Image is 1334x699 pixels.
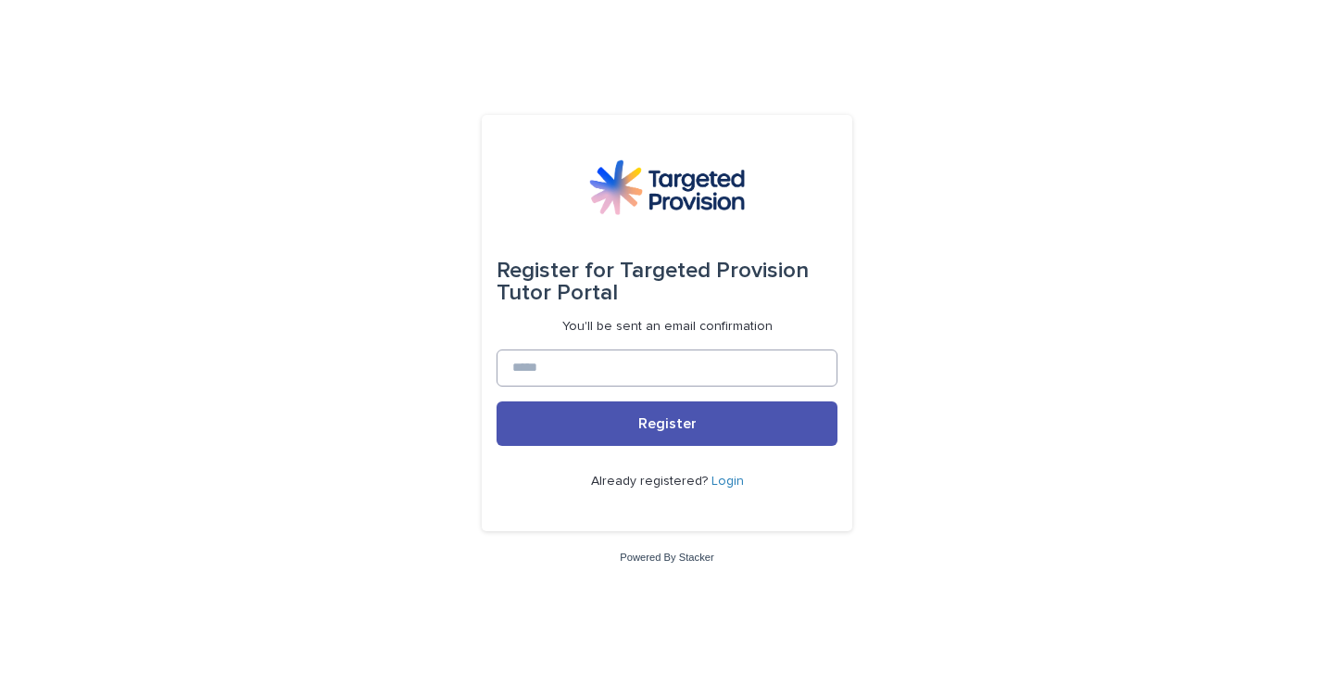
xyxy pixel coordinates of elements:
[711,475,744,488] a: Login
[638,416,697,431] span: Register
[497,401,837,446] button: Register
[497,260,614,282] span: Register for
[497,245,837,319] div: Targeted Provision Tutor Portal
[620,552,713,563] a: Powered By Stacker
[562,319,773,335] p: You'll be sent an email confirmation
[591,475,711,488] span: Already registered?
[589,159,745,215] img: M5nRWzHhSzIhMunXDL62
